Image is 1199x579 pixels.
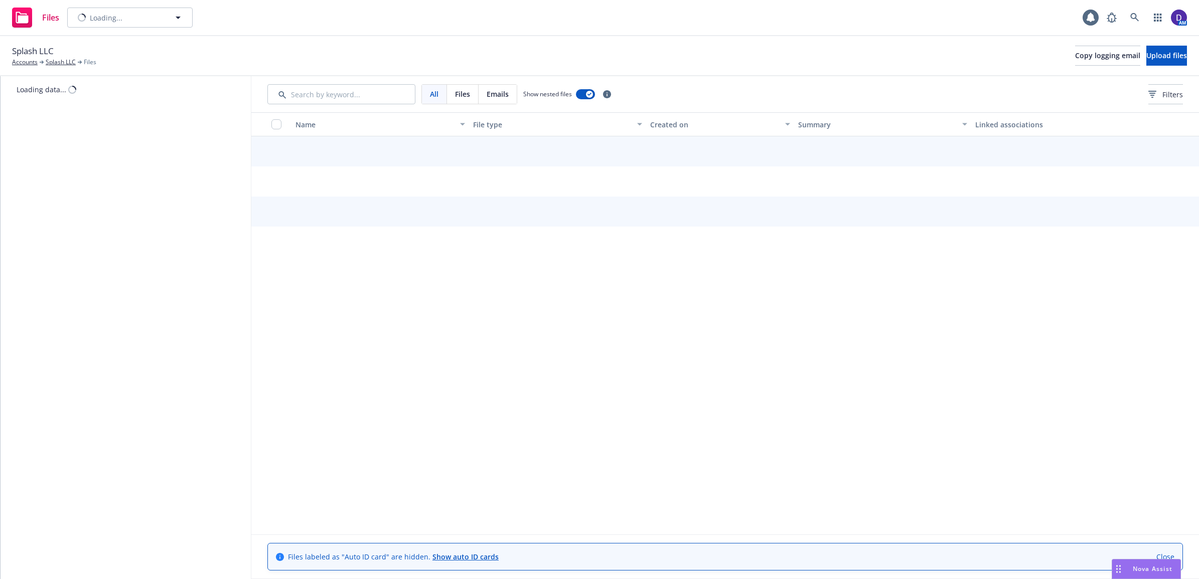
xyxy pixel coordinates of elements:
[1146,46,1187,66] button: Upload files
[42,14,59,22] span: Files
[646,112,794,136] button: Created on
[1075,46,1140,66] button: Copy logging email
[523,90,572,98] span: Show nested files
[67,8,193,28] button: Loading...
[469,112,647,136] button: File type
[1112,559,1125,578] div: Drag to move
[1133,564,1172,573] span: Nova Assist
[1075,51,1140,60] span: Copy logging email
[1125,8,1145,28] a: Search
[12,45,54,58] span: Splash LLC
[267,84,415,104] input: Search by keyword...
[487,89,509,99] span: Emails
[84,58,96,67] span: Files
[798,119,957,130] div: Summary
[1171,10,1187,26] img: photo
[271,119,281,129] input: Select all
[46,58,76,67] a: Splash LLC
[794,112,972,136] button: Summary
[1146,51,1187,60] span: Upload files
[430,89,438,99] span: All
[1148,8,1168,28] a: Switch app
[291,112,469,136] button: Name
[1102,8,1122,28] a: Report a Bug
[650,119,779,130] div: Created on
[1162,89,1183,100] span: Filters
[288,551,499,562] span: Files labeled as "Auto ID card" are hidden.
[8,4,63,32] a: Files
[90,13,122,23] span: Loading...
[17,84,66,95] div: Loading data...
[1148,89,1183,100] span: Filters
[12,58,38,67] a: Accounts
[473,119,632,130] div: File type
[1112,559,1181,579] button: Nova Assist
[295,119,454,130] div: Name
[455,89,470,99] span: Files
[975,119,1145,130] div: Linked associations
[971,112,1149,136] button: Linked associations
[432,552,499,561] a: Show auto ID cards
[1148,84,1183,104] button: Filters
[1156,551,1174,562] a: Close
